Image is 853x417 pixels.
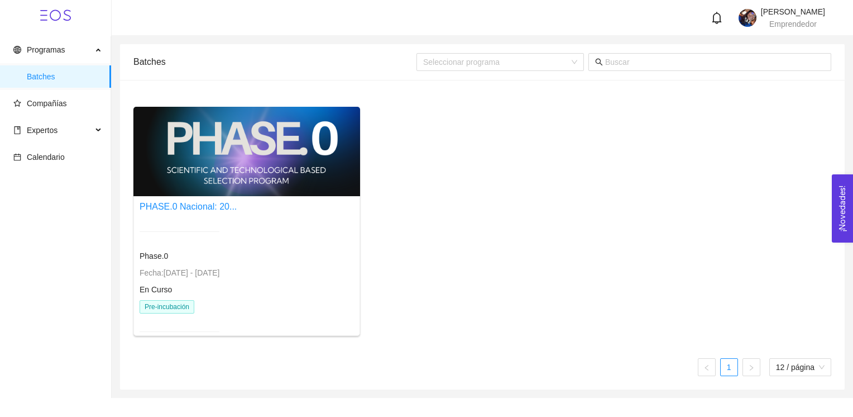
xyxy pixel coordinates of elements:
span: Expertos [27,126,57,135]
span: Programas [27,45,65,54]
span: [PERSON_NAME] [761,7,825,16]
button: left [698,358,716,376]
span: Phase.0 [140,252,168,260]
span: star [13,99,21,107]
li: Página anterior [698,358,716,376]
li: Página siguiente [742,358,760,376]
input: Buscar [605,56,825,68]
img: 1746731800270-lizprogramadora.jpg [739,9,756,27]
span: 12 / página [776,359,825,376]
span: Compañías [27,99,67,108]
span: Pre-incubación [140,300,194,314]
span: book [13,126,21,134]
span: Batches [27,65,102,88]
button: right [742,358,760,376]
span: calendar [13,153,21,161]
a: PHASE.0 Nacional: 20... [140,202,237,211]
span: En Curso [140,285,172,294]
span: Fecha: [DATE] - [DATE] [140,268,219,277]
span: Emprendedor [769,20,817,29]
button: Open Feedback Widget [832,174,853,243]
a: 1 [721,359,737,376]
span: Calendario [27,153,65,162]
div: Batches [133,46,416,78]
span: search [595,58,603,66]
span: left [703,364,710,371]
span: global [13,46,21,54]
span: right [748,364,755,371]
div: tamaño de página [769,358,831,376]
li: 1 [720,358,738,376]
span: bell [711,12,723,24]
